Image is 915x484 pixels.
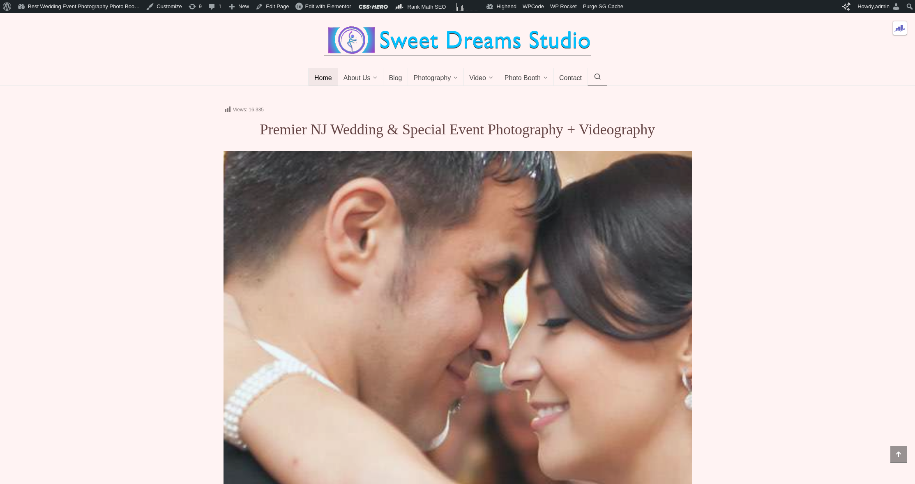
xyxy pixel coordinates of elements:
[383,68,408,86] a: Blog
[233,107,247,113] span: Views:
[408,4,446,10] span: Rank Math SEO
[559,74,582,83] span: Contact
[499,68,554,86] a: Photo Booth
[463,68,499,86] a: Video
[459,10,459,11] span: 1 post view
[463,8,463,11] span: 3 post views
[314,74,332,83] span: Home
[389,74,402,83] span: Blog
[505,74,541,83] span: Photo Booth
[469,74,486,83] span: Video
[875,3,890,9] span: admin
[260,121,655,138] span: Premier NJ Wedding & Special Event Photography + Videography
[408,68,464,86] a: Photography
[308,68,338,86] a: Home
[249,107,264,113] span: 16,335
[338,68,384,86] a: About Us
[553,68,588,86] a: Contact
[343,74,371,83] span: About Us
[462,5,463,11] span: 6 post views
[324,25,591,55] img: Best Wedding Event Photography Photo Booth Videography NJ NY
[413,74,451,83] span: Photography
[305,3,351,9] span: Edit with Elementor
